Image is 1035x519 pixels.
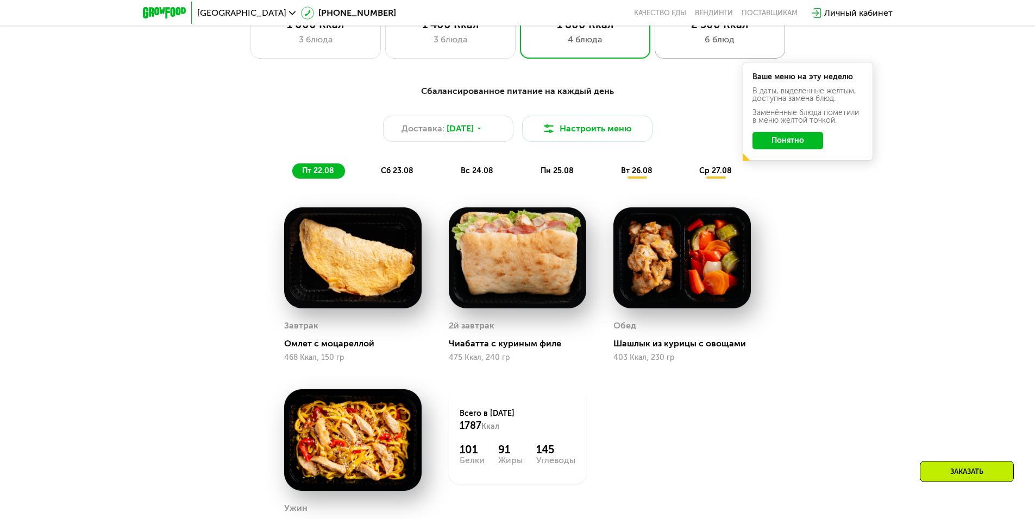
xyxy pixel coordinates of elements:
div: Сбалансированное питание на каждый день [196,85,839,98]
div: Жиры [498,456,523,465]
div: 403 Ккал, 230 гр [613,353,751,362]
span: вс 24.08 [461,166,493,175]
div: Углеводы [536,456,575,465]
span: вт 26.08 [621,166,653,175]
div: Завтрак [284,318,318,334]
span: ср 27.08 [699,166,732,175]
a: Качество еды [634,9,686,17]
div: поставщикам [742,9,798,17]
div: Ужин [284,500,308,516]
span: пт 22.08 [302,166,334,175]
div: Ваше меню на эту неделю [752,73,863,81]
div: В даты, выделенные желтым, доступна замена блюд. [752,87,863,103]
span: сб 23.08 [381,166,413,175]
a: Вендинги [695,9,733,17]
div: Омлет с моцареллой [284,338,430,349]
div: Личный кабинет [824,7,893,20]
div: Чиабатта с куриным филе [449,338,595,349]
div: Заменённые блюда пометили в меню жёлтой точкой. [752,109,863,124]
span: пн 25.08 [541,166,574,175]
div: Обед [613,318,636,334]
button: Настроить меню [522,116,653,142]
div: Заказать [920,461,1014,482]
span: [DATE] [447,122,474,135]
div: Шашлык из курицы с овощами [613,338,760,349]
span: [GEOGRAPHIC_DATA] [197,9,286,17]
span: Ккал [481,422,499,431]
span: Доставка: [402,122,444,135]
div: 3 блюда [262,33,369,46]
div: 145 [536,443,575,456]
div: 91 [498,443,523,456]
div: 475 Ккал, 240 гр [449,353,586,362]
div: 468 Ккал, 150 гр [284,353,422,362]
div: 4 блюда [531,33,639,46]
div: 2й завтрак [449,318,494,334]
div: 3 блюда [397,33,504,46]
a: [PHONE_NUMBER] [301,7,396,20]
div: Белки [460,456,485,465]
span: 1787 [460,420,481,432]
div: 6 блюд [666,33,774,46]
button: Понятно [752,132,823,149]
div: Всего в [DATE] [460,408,575,432]
div: 101 [460,443,485,456]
